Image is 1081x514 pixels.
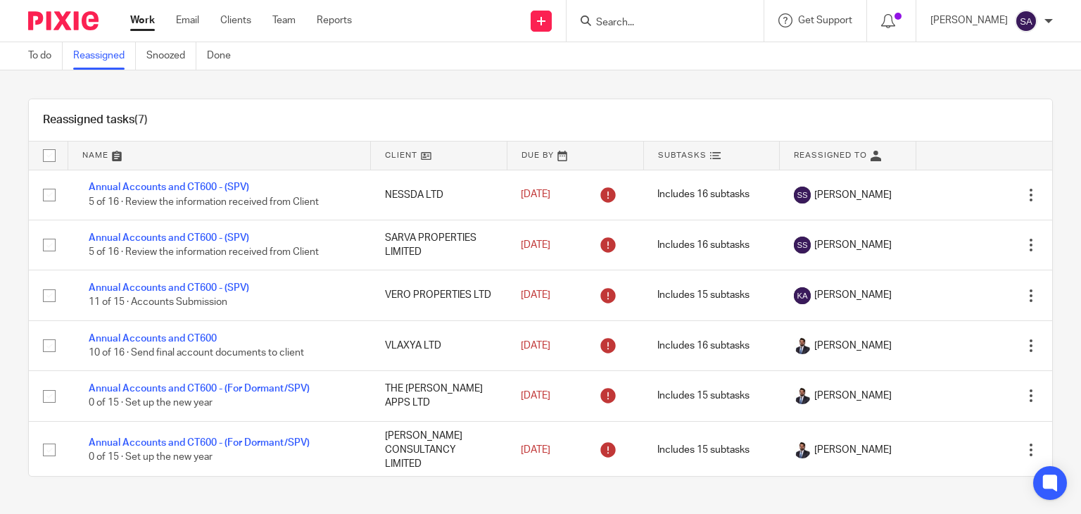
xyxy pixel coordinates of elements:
[272,13,296,27] a: Team
[371,371,507,421] td: THE [PERSON_NAME] APPS LTD
[371,320,507,370] td: VLAXYA LTD
[521,240,550,250] span: [DATE]
[371,170,507,220] td: NESSDA LTD
[317,13,352,27] a: Reports
[89,233,249,243] a: Annual Accounts and CT600 - (SPV)
[89,438,310,448] a: Annual Accounts and CT600 - (For Dormant/SPV)
[658,151,707,159] span: Subtasks
[521,391,550,401] span: [DATE]
[89,384,310,394] a: Annual Accounts and CT600 - (For Dormant/SPV)
[657,341,750,351] span: Includes 16 subtasks
[794,337,811,354] img: _MG_2399_1.jpg
[814,389,892,403] span: [PERSON_NAME]
[521,341,550,351] span: [DATE]
[657,291,750,301] span: Includes 15 subtasks
[794,237,811,253] img: svg%3E
[89,452,213,462] span: 0 of 15 · Set up the new year
[134,114,148,125] span: (7)
[814,288,892,302] span: [PERSON_NAME]
[371,270,507,320] td: VERO PROPERTIES LTD
[73,42,136,70] a: Reassigned
[28,11,99,30] img: Pixie
[89,348,304,358] span: 10 of 16 · Send final account documents to client
[930,13,1008,27] p: [PERSON_NAME]
[798,15,852,25] span: Get Support
[657,190,750,200] span: Includes 16 subtasks
[371,421,507,479] td: [PERSON_NAME] CONSULTANCY LIMITED
[89,399,213,408] span: 0 of 15 · Set up the new year
[657,445,750,455] span: Includes 15 subtasks
[220,13,251,27] a: Clients
[371,220,507,270] td: SARVA PROPERTIES LIMITED
[595,17,721,30] input: Search
[794,441,811,458] img: _MG_2399_1.jpg
[814,238,892,252] span: [PERSON_NAME]
[657,240,750,250] span: Includes 16 subtasks
[794,387,811,404] img: _MG_2399_1.jpg
[89,182,249,192] a: Annual Accounts and CT600 - (SPV)
[521,445,550,455] span: [DATE]
[657,391,750,401] span: Includes 15 subtasks
[814,443,892,457] span: [PERSON_NAME]
[89,334,217,344] a: Annual Accounts and CT600
[43,113,148,127] h1: Reassigned tasks
[1015,10,1037,32] img: svg%3E
[207,42,241,70] a: Done
[89,197,319,207] span: 5 of 16 · Review the information received from Client
[130,13,155,27] a: Work
[89,298,227,308] span: 11 of 15 · Accounts Submission
[176,13,199,27] a: Email
[814,339,892,353] span: [PERSON_NAME]
[521,190,550,200] span: [DATE]
[521,290,550,300] span: [DATE]
[814,188,892,202] span: [PERSON_NAME]
[28,42,63,70] a: To do
[794,187,811,203] img: svg%3E
[89,283,249,293] a: Annual Accounts and CT600 - (SPV)
[794,287,811,304] img: svg%3E
[146,42,196,70] a: Snoozed
[89,247,319,257] span: 5 of 16 · Review the information received from Client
